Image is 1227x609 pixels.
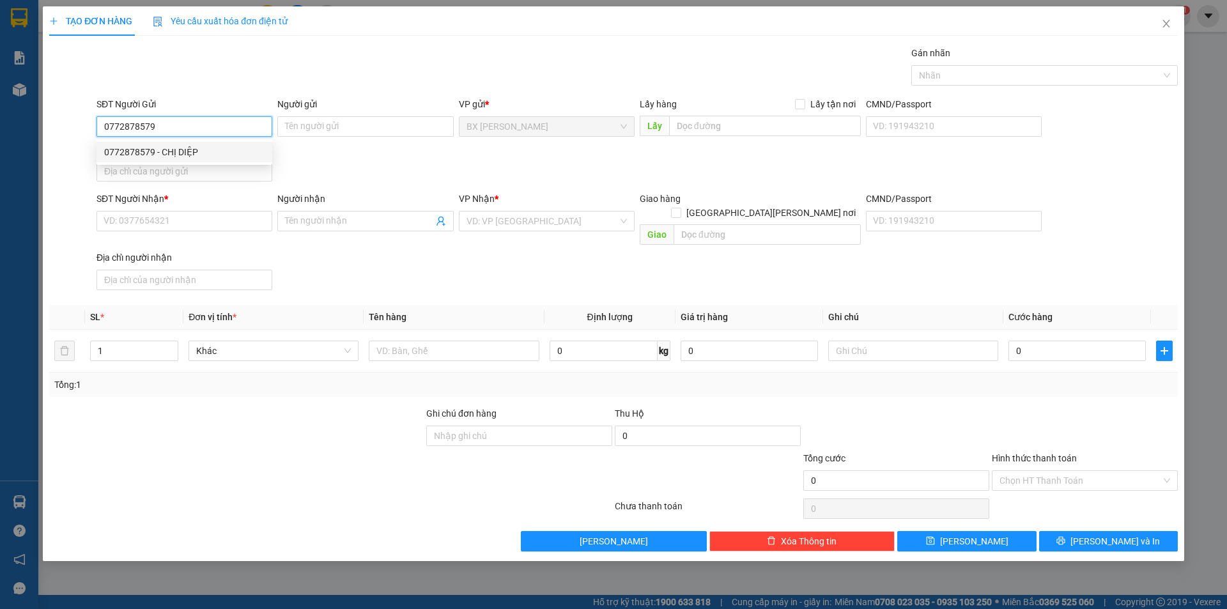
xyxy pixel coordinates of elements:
span: Đơn vị tính [189,312,236,322]
div: SĐT Người Nhận [96,192,272,206]
button: Close [1148,6,1184,42]
input: Ghi Chú [828,341,998,361]
input: Địa chỉ của người nhận [96,270,272,290]
span: Lấy [640,116,669,136]
button: plus [1156,341,1173,361]
div: Người gửi [277,97,453,111]
span: Giá trị hàng [681,312,728,322]
span: Giao [640,224,674,245]
span: [PERSON_NAME] và In [1070,534,1160,548]
span: Xóa Thông tin [781,534,837,548]
div: CMND/Passport [866,192,1042,206]
input: VD: Bàn, Ghế [369,341,539,361]
span: delete [767,536,776,546]
span: [PERSON_NAME] [940,534,1008,548]
button: delete [54,341,75,361]
span: Lấy tận nơi [805,97,861,111]
span: Khác [196,341,351,360]
div: Người nhận [277,192,453,206]
label: Hình thức thanh toán [992,453,1077,463]
span: plus [49,17,58,26]
span: Định lượng [587,312,633,322]
span: close [1161,19,1171,29]
span: user-add [436,216,446,226]
span: plus [1157,346,1172,356]
span: Lấy hàng [640,99,677,109]
span: save [926,536,935,546]
span: Tổng cước [803,453,845,463]
span: Yêu cầu xuất hóa đơn điện tử [153,16,288,26]
div: 0772878579 - CHỊ DIỆP [104,145,265,159]
input: Địa chỉ của người gửi [96,161,272,181]
span: Thu Hộ [615,408,644,419]
label: Gán nhãn [911,48,950,58]
span: [GEOGRAPHIC_DATA][PERSON_NAME] nơi [681,206,861,220]
input: Dọc đường [674,224,861,245]
input: Dọc đường [669,116,861,136]
th: Ghi chú [823,305,1003,330]
div: 0772878579 - CHỊ DIỆP [96,142,272,162]
span: VP Nhận [459,194,495,204]
div: Chưa thanh toán [613,499,802,521]
span: Giao hàng [640,194,681,204]
span: SL [90,312,100,322]
div: VP gửi [459,97,635,111]
button: deleteXóa Thông tin [709,531,895,551]
input: Ghi chú đơn hàng [426,426,612,446]
img: icon [153,17,163,27]
div: CMND/Passport [866,97,1042,111]
span: BX Cao Lãnh [467,117,627,136]
label: Ghi chú đơn hàng [426,408,497,419]
input: 0 [681,341,818,361]
span: TẠO ĐƠN HÀNG [49,16,132,26]
button: save[PERSON_NAME] [897,531,1036,551]
span: [PERSON_NAME] [580,534,648,548]
button: printer[PERSON_NAME] và In [1039,531,1178,551]
span: Cước hàng [1008,312,1053,322]
button: [PERSON_NAME] [521,531,707,551]
span: kg [658,341,670,361]
div: SĐT Người Gửi [96,97,272,111]
span: Tên hàng [369,312,406,322]
div: Tổng: 1 [54,378,474,392]
div: Địa chỉ người nhận [96,251,272,265]
span: printer [1056,536,1065,546]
